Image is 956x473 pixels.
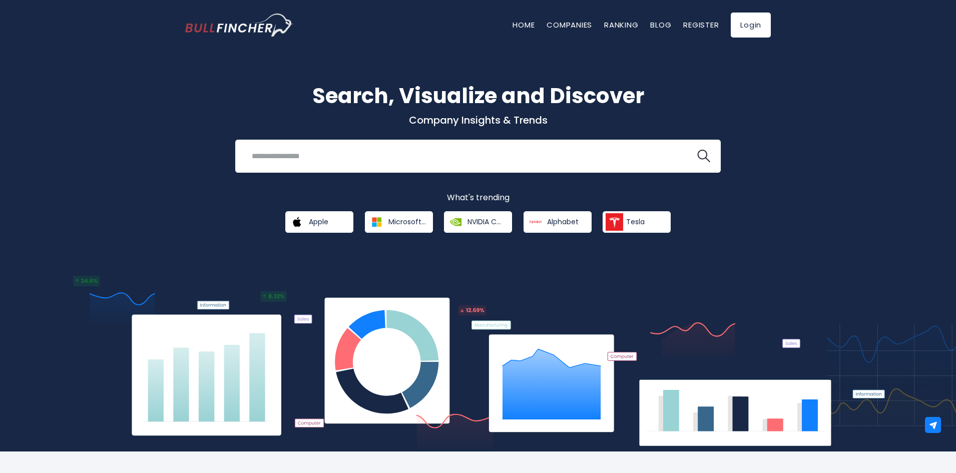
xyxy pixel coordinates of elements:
[388,217,426,226] span: Microsoft Corporation
[513,20,535,30] a: Home
[547,217,579,226] span: Alphabet
[185,193,771,203] p: What's trending
[444,211,512,233] a: NVIDIA Corporation
[185,14,293,37] img: Bullfincher logo
[626,217,645,226] span: Tesla
[185,14,293,37] a: Go to homepage
[365,211,433,233] a: Microsoft Corporation
[604,20,638,30] a: Ranking
[524,211,592,233] a: Alphabet
[603,211,671,233] a: Tesla
[309,217,328,226] span: Apple
[697,150,710,163] img: search icon
[285,211,353,233] a: Apple
[547,20,592,30] a: Companies
[185,80,771,112] h1: Search, Visualize and Discover
[467,217,505,226] span: NVIDIA Corporation
[731,13,771,38] a: Login
[650,20,671,30] a: Blog
[683,20,719,30] a: Register
[185,114,771,127] p: Company Insights & Trends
